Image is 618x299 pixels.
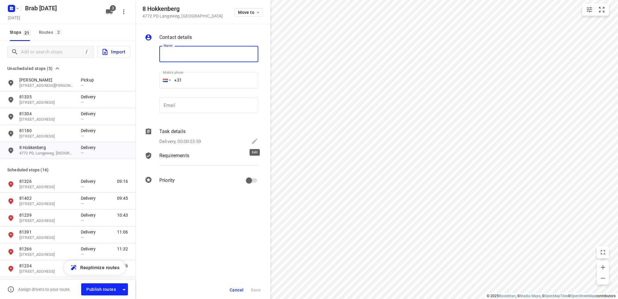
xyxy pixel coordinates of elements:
[159,34,192,41] p: Contact details
[23,30,31,36] span: 21
[230,288,244,292] span: Cancel
[18,287,71,292] p: Assign drivers to your route.
[81,134,84,138] span: —
[81,218,84,223] span: —
[19,111,75,117] p: 81304
[39,29,64,36] div: Routes
[596,4,608,16] button: Fit zoom
[101,48,125,56] span: Import
[19,83,75,89] p: [STREET_ADDRESS][PERSON_NAME]
[117,229,128,235] span: 11:06
[81,77,99,83] p: Pickup
[10,29,33,36] span: Stops
[110,5,116,11] span: 3
[19,229,75,235] p: 81391
[142,5,223,12] h5: 8 Hokkenberg
[19,128,75,134] p: 81180
[145,34,258,42] div: Contact details
[21,47,83,57] input: Add or search stops
[163,71,183,74] label: Mobile phone
[19,94,75,100] p: 81335
[159,177,175,184] p: Priority
[234,8,263,17] button: Move to
[83,49,90,55] div: /
[23,3,101,13] h5: Brab [DATE]
[81,117,84,121] span: —
[81,145,99,151] p: Delivery
[117,195,128,201] span: 09:45
[117,212,128,218] span: 10:43
[19,246,75,252] p: 81266
[81,178,99,184] p: Delivery
[545,294,568,298] a: OpenMapTiles
[19,151,75,156] p: 4772 PD, Langeweg, [GEOGRAPHIC_DATA]
[81,128,99,134] p: Delivery
[81,94,99,100] p: Delivery
[238,10,260,15] span: Move to
[5,65,62,72] button: Unscheduled stops (5)
[19,77,75,83] p: [PERSON_NAME]
[159,72,171,88] div: Netherlands: + 31
[5,14,23,21] h5: [DATE]
[64,260,126,275] button: Reoptimize routes
[97,46,130,58] button: Import
[159,152,189,159] p: Requirements
[159,72,258,88] input: 1 (702) 123-4567
[19,235,75,241] p: Langpad 16, 5509LV, Veldhoven, NL
[159,138,201,145] p: Delivery, 00:00-23:59
[19,100,75,106] p: Oude Broekdijk 18, 4041AR, Kesteren, NL
[227,285,246,295] button: Cancel
[19,178,75,184] p: 81326
[19,212,75,218] p: 81239
[81,212,99,218] p: Delivery
[81,195,99,201] p: Delivery
[81,184,84,189] span: —
[520,294,540,298] a: Stadia Maps
[117,246,128,252] span: 11:32
[582,4,609,16] div: small contained button group
[19,263,75,269] p: 81234
[19,134,75,139] p: 42 Kadoelermeer, 3068 KE, Rotterdam, NL
[499,294,516,298] a: Routetitan
[571,294,596,298] a: OpenStreetMap
[81,283,120,295] button: Publish routes
[80,264,119,272] span: Reoptimize routes
[19,145,75,151] p: 8 Hokkenberg
[159,128,186,135] p: Task details
[7,166,128,173] p: Scheduled stops ( 16 )
[142,14,223,18] p: 4772 PD Langeweg , [GEOGRAPHIC_DATA]
[19,195,75,201] p: 81402
[81,235,84,240] span: —
[120,285,128,293] div: Driver app settings
[583,4,595,16] button: Map settings
[19,269,75,275] p: Herengoedstraat 11, 5066AD, Moergestel, NL
[94,46,130,58] a: Import
[19,201,75,207] p: Liefkenshoekschestraat 3a, 5364NB, Escharen, NL
[55,29,62,35] span: 2
[19,184,75,190] p: Landbouwlaan 103, 5351LA, Berghem, NL
[81,201,84,206] span: —
[81,229,99,235] p: Delivery
[81,100,84,104] span: —
[103,6,115,18] button: 3
[19,218,75,224] p: Kalmoesstraat 126, 5643LL, Eindhoven, NL
[81,151,84,155] span: —
[145,128,258,146] div: Task detailsDelivery, 00:00-23:59
[145,152,258,170] div: Requirements
[117,178,128,184] span: 09:16
[487,294,616,298] li: © 2025 , © , © © contributors
[7,65,53,72] span: Unscheduled stops (5)
[19,117,75,122] p: [STREET_ADDRESS]
[81,111,99,117] p: Delivery
[81,83,84,87] span: —
[19,252,75,258] p: Beerseweg 2, 5688HD, Oirschot, NL
[81,246,99,252] p: Delivery
[86,286,116,293] span: Publish routes
[81,252,84,256] span: —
